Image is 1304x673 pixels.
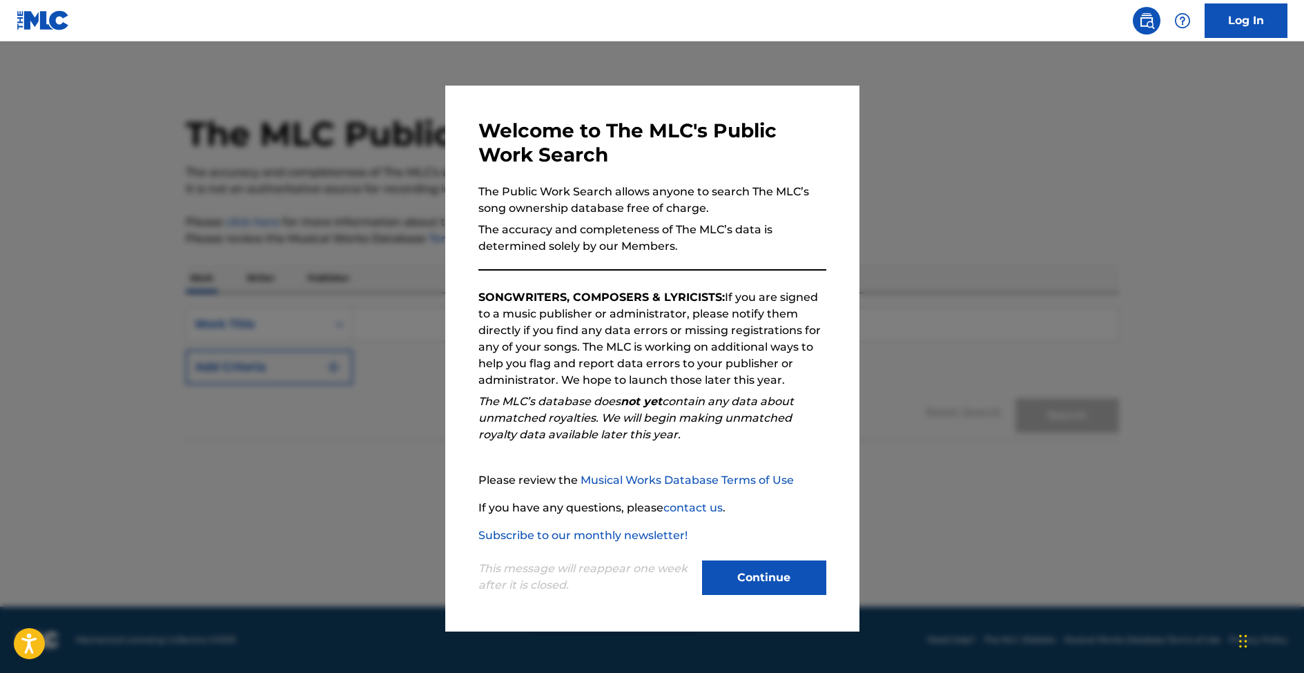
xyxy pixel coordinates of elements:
[1133,7,1160,35] a: Public Search
[1169,7,1196,35] div: Help
[1174,12,1191,29] img: help
[17,10,70,30] img: MLC Logo
[1205,3,1287,38] a: Log In
[1138,12,1155,29] img: search
[478,119,826,167] h3: Welcome to The MLC's Public Work Search
[478,184,826,217] p: The Public Work Search allows anyone to search The MLC’s song ownership database free of charge.
[478,472,826,489] p: Please review the
[478,289,826,389] p: If you are signed to a music publisher or administrator, please notify them directly if you find ...
[581,474,794,487] a: Musical Works Database Terms of Use
[478,529,688,542] a: Subscribe to our monthly newsletter!
[621,395,662,408] strong: not yet
[478,395,794,441] em: The MLC’s database does contain any data about unmatched royalties. We will begin making unmatche...
[702,560,826,595] button: Continue
[478,560,694,594] p: This message will reappear one week after it is closed.
[1235,607,1304,673] iframe: Chat Widget
[478,222,826,255] p: The accuracy and completeness of The MLC’s data is determined solely by our Members.
[478,291,725,304] strong: SONGWRITERS, COMPOSERS & LYRICISTS:
[478,500,826,516] p: If you have any questions, please .
[663,501,723,514] a: contact us
[1239,621,1247,662] div: Drag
